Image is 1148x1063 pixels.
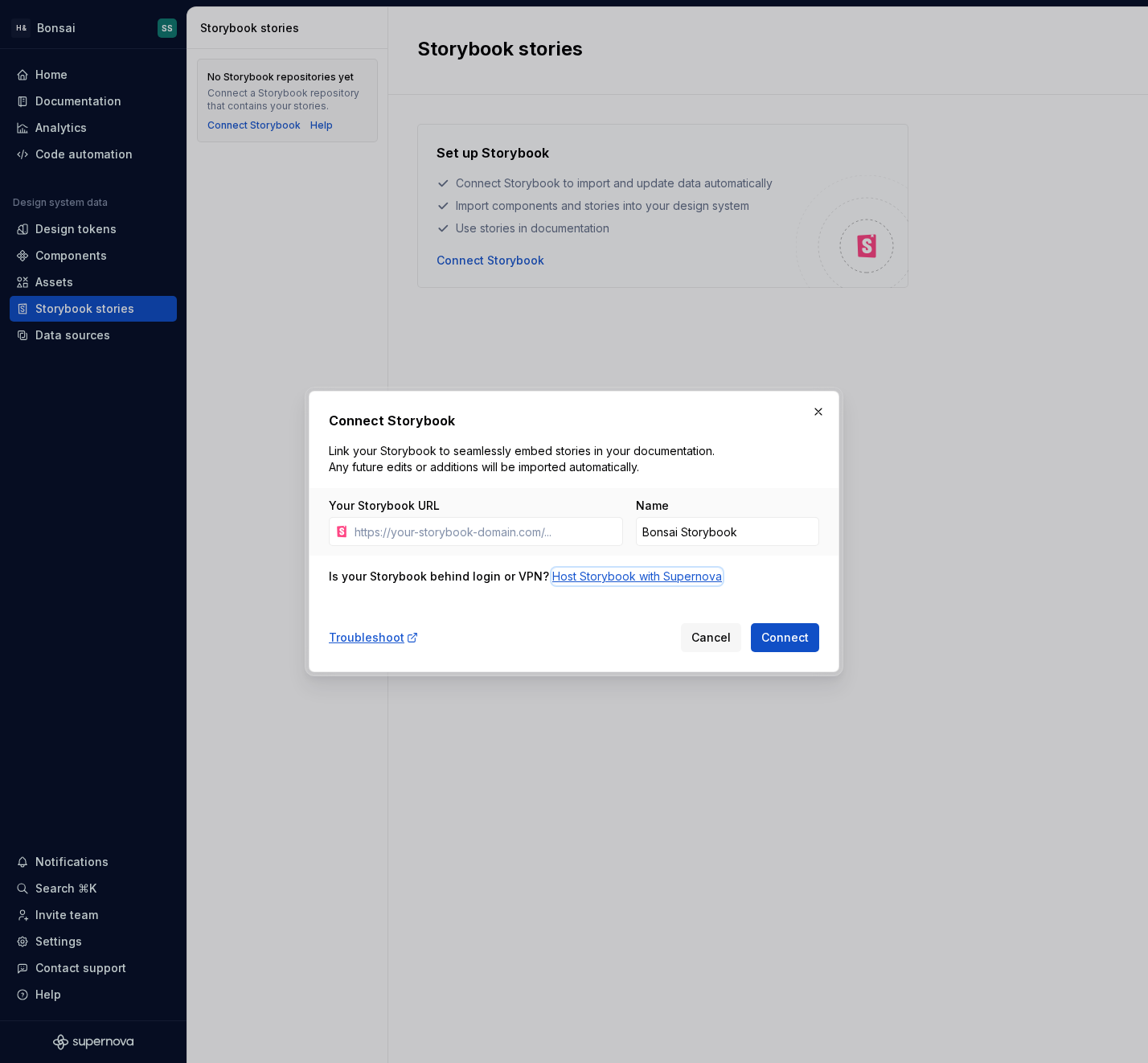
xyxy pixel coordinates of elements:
a: Host Storybook with Supernova [552,568,722,585]
a: Troubleshoot [329,630,419,646]
label: Your Storybook URL [329,498,440,514]
p: Link your Storybook to seamlessly embed stories in your documentation. Any future edits or additi... [329,443,721,475]
label: Name [636,498,669,514]
button: Connect [751,623,819,652]
span: Connect [761,630,809,646]
input: https://your-storybook-domain.com/... [348,517,623,546]
button: Cancel [681,623,741,652]
span: Cancel [691,630,731,646]
input: Custom Storybook Name [636,517,819,546]
h2: Connect Storybook [329,411,819,430]
div: Is your Storybook behind login or VPN? [329,568,549,585]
